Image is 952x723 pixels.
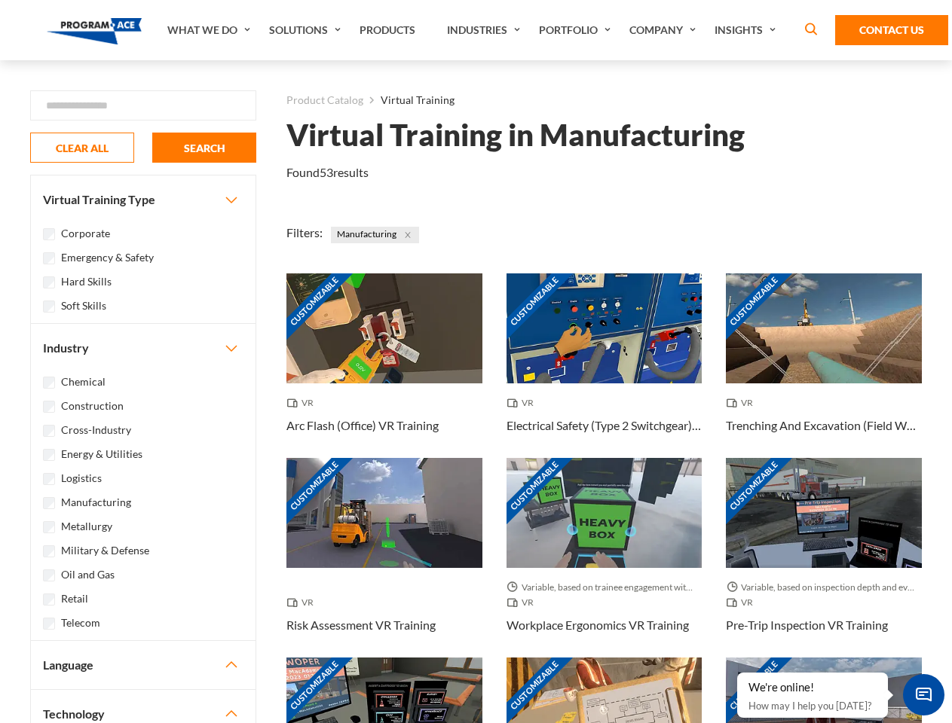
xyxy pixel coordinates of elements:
label: Oil and Gas [61,566,115,583]
p: Found results [286,163,369,182]
input: Corporate [43,228,55,240]
input: Soft Skills [43,300,55,313]
label: Telecom [61,615,100,631]
label: Soft Skills [61,297,106,314]
nav: breadcrumb [286,90,922,110]
label: Corporate [61,225,110,242]
label: Chemical [61,374,106,390]
input: Retail [43,593,55,606]
h3: Risk Assessment VR Training [286,616,436,634]
a: Contact Us [835,15,948,45]
input: Oil and Gas [43,569,55,581]
a: Customizable Thumbnail - Arc Flash (Office) VR Training VR Arc Flash (Office) VR Training [286,273,482,458]
button: Virtual Training Type [31,175,256,224]
label: Retail [61,590,88,607]
input: Cross-Industry [43,425,55,437]
label: Hard Skills [61,273,112,290]
span: VR [286,595,320,610]
span: VR [286,395,320,410]
button: CLEAR ALL [30,133,134,163]
label: Logistics [61,470,102,487]
h3: Pre-Trip Inspection VR Training [726,616,888,634]
span: VR [726,395,759,410]
span: VR [507,595,540,610]
input: Logistics [43,473,55,485]
p: How may I help you [DATE]? [748,697,877,715]
label: Military & Defense [61,542,149,559]
span: Manufacturing [331,227,419,243]
a: Customizable Thumbnail - Workplace Ergonomics VR Training Variable, based on trainee engagement w... [507,458,703,657]
input: Metallurgy [43,521,55,533]
a: Product Catalog [286,90,363,110]
a: Customizable Thumbnail - Risk Assessment VR Training VR Risk Assessment VR Training [286,458,482,657]
button: Close [399,227,416,243]
input: Telecom [43,618,55,630]
label: Emergency & Safety [61,249,154,266]
a: Customizable Thumbnail - Pre-Trip Inspection VR Training Variable, based on inspection depth and ... [726,458,922,657]
span: Chat Widget [903,674,944,715]
input: Military & Defense [43,545,55,557]
span: VR [726,595,759,610]
h3: Workplace Ergonomics VR Training [507,616,689,634]
input: Emergency & Safety [43,252,55,264]
span: VR [507,395,540,410]
input: Chemical [43,377,55,389]
h3: Trenching And Excavation (Field Work) VR Training [726,416,922,435]
span: Variable, based on inspection depth and event interaction. [726,580,922,595]
label: Energy & Utilities [61,446,142,462]
label: Metallurgy [61,518,112,535]
em: 53 [320,165,333,179]
img: Program-Ace [47,18,142,44]
label: Construction [61,398,124,414]
a: Customizable Thumbnail - Electrical Safety (Type 2 Switchgear) VR Training VR Electrical Safety (... [507,273,703,458]
button: Industry [31,324,256,372]
div: We're online! [748,680,877,695]
button: Language [31,641,256,689]
h3: Electrical Safety (Type 2 Switchgear) VR Training [507,416,703,435]
a: Customizable Thumbnail - Trenching And Excavation (Field Work) VR Training VR Trenching And Excav... [726,273,922,458]
input: Hard Skills [43,276,55,288]
input: Construction [43,401,55,413]
input: Energy & Utilities [43,449,55,461]
label: Manufacturing [61,494,131,511]
span: Filters: [286,225,323,239]
h1: Virtual Training in Manufacturing [286,122,745,148]
label: Cross-Industry [61,422,131,438]
h3: Arc Flash (Office) VR Training [286,416,439,435]
li: Virtual Training [363,90,455,110]
span: Variable, based on trainee engagement with exercises. [507,580,703,595]
input: Manufacturing [43,497,55,509]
